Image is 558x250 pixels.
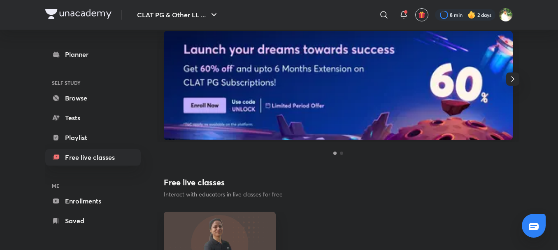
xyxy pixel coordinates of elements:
a: Saved [45,213,141,229]
a: Enrollments [45,193,141,209]
a: Planner [45,46,141,63]
button: CLAT PG & Other LL ... [132,7,224,23]
h6: SELF STUDY [45,76,141,90]
a: banner [164,31,513,141]
h6: ME [45,179,141,193]
a: Browse [45,90,141,106]
img: streak [467,11,476,19]
p: Interact with educators in live classes for free [164,190,283,199]
img: Harshal Jadhao [499,8,513,22]
a: Playlist [45,129,141,146]
a: Tests [45,110,141,126]
a: Company Logo [45,9,112,21]
a: Free live classes [45,149,141,166]
button: avatar [415,8,428,21]
img: avatar [418,11,425,19]
img: banner [164,31,513,140]
img: Company Logo [45,9,112,19]
h2: Free live classes [164,176,283,189]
